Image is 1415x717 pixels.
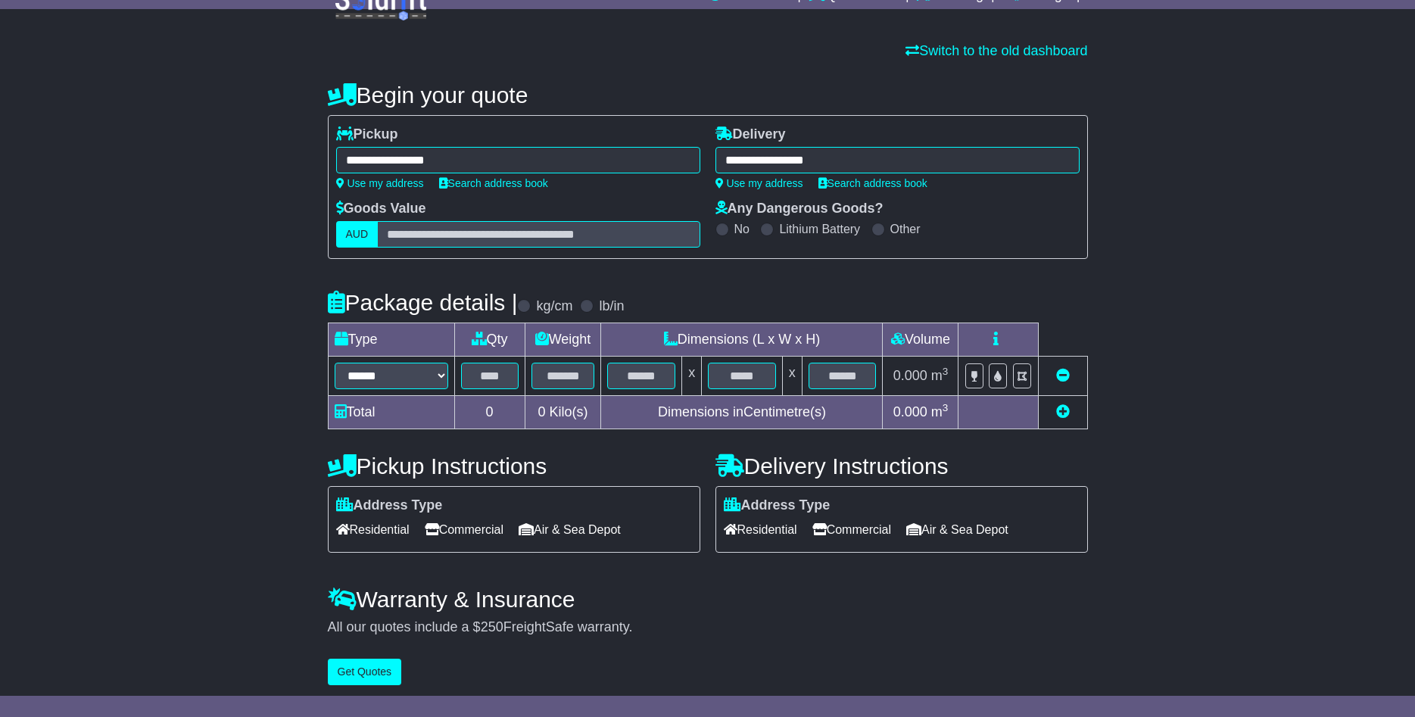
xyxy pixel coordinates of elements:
[715,454,1088,479] h4: Delivery Instructions
[715,126,786,143] label: Delivery
[601,323,883,357] td: Dimensions (L x W x H)
[890,222,921,236] label: Other
[439,177,548,189] a: Search address book
[715,177,803,189] a: Use my address
[715,201,884,217] label: Any Dangerous Goods?
[1056,368,1070,383] a: Remove this item
[931,404,949,419] span: m
[454,396,525,429] td: 0
[336,221,379,248] label: AUD
[782,357,802,396] td: x
[519,518,621,541] span: Air & Sea Depot
[538,404,545,419] span: 0
[328,83,1088,108] h4: Begin your quote
[943,402,949,413] sup: 3
[328,454,700,479] h4: Pickup Instructions
[328,290,518,315] h4: Package details |
[931,368,949,383] span: m
[481,619,503,634] span: 250
[336,126,398,143] label: Pickup
[328,587,1088,612] h4: Warranty & Insurance
[906,518,1008,541] span: Air & Sea Depot
[336,177,424,189] a: Use my address
[1056,404,1070,419] a: Add new item
[818,177,927,189] a: Search address book
[328,659,402,685] button: Get Quotes
[328,323,454,357] td: Type
[905,43,1087,58] a: Switch to the old dashboard
[536,298,572,315] label: kg/cm
[601,396,883,429] td: Dimensions in Centimetre(s)
[336,497,443,514] label: Address Type
[724,518,797,541] span: Residential
[454,323,525,357] td: Qty
[724,497,831,514] label: Address Type
[893,404,927,419] span: 0.000
[328,619,1088,636] div: All our quotes include a $ FreightSafe warranty.
[599,298,624,315] label: lb/in
[682,357,702,396] td: x
[425,518,503,541] span: Commercial
[525,396,601,429] td: Kilo(s)
[525,323,601,357] td: Weight
[943,366,949,377] sup: 3
[336,201,426,217] label: Goods Value
[812,518,891,541] span: Commercial
[328,396,454,429] td: Total
[893,368,927,383] span: 0.000
[779,222,860,236] label: Lithium Battery
[336,518,410,541] span: Residential
[883,323,958,357] td: Volume
[734,222,750,236] label: No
